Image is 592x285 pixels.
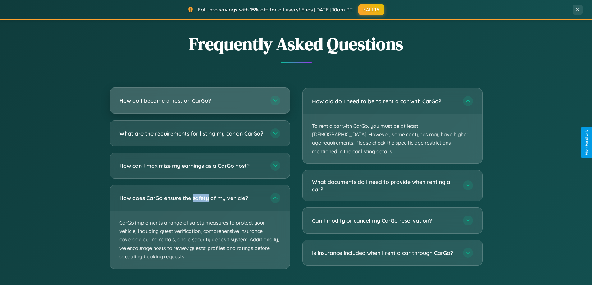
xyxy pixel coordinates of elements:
h3: Is insurance included when I rent a car through CarGo? [312,249,457,257]
h3: Can I modify or cancel my CarGo reservation? [312,217,457,225]
p: CarGo implements a range of safety measures to protect your vehicle, including guest verification... [110,211,290,269]
h3: What documents do I need to provide when renting a car? [312,178,457,193]
h3: What are the requirements for listing my car on CarGo? [119,130,264,137]
h3: How does CarGo ensure the safety of my vehicle? [119,194,264,202]
h3: How do I become a host on CarGo? [119,97,264,105]
h3: How can I maximize my earnings as a CarGo host? [119,162,264,170]
span: Fall into savings with 15% off for all users! Ends [DATE] 10am PT. [198,7,354,13]
h3: How old do I need to be to rent a car with CarGo? [312,97,457,105]
h2: Frequently Asked Questions [110,32,483,56]
button: FALL15 [358,4,384,15]
p: To rent a car with CarGo, you must be at least [DEMOGRAPHIC_DATA]. However, some car types may ha... [303,114,482,163]
div: Give Feedback [585,130,589,155]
